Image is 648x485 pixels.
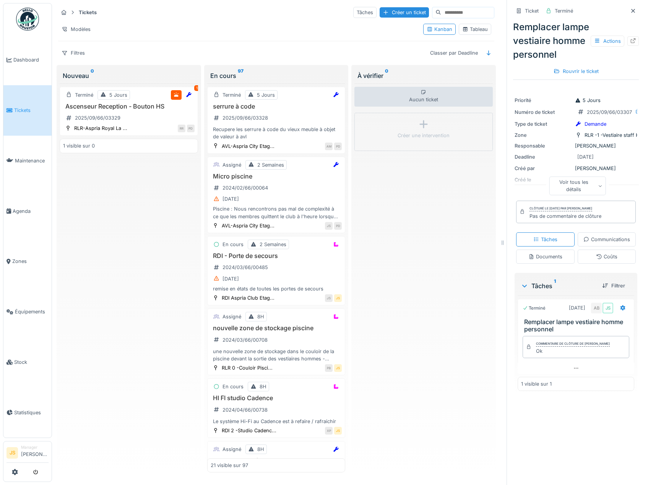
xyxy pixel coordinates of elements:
img: Badge_color-CXgf-gQk.svg [16,8,39,31]
span: Équipements [15,308,49,315]
div: PD [187,125,195,132]
div: Deadline [515,153,572,161]
div: Terminé [75,91,93,99]
div: RLR-Aspria Royal La ... [74,125,127,132]
div: Terminé [222,91,241,99]
div: [DATE] [569,304,585,311]
span: Dashboard [13,56,49,63]
div: À vérifier [357,71,490,80]
sup: 1 [554,281,556,290]
div: Kanban [427,26,452,33]
div: 8H [260,383,266,390]
h3: nouvelle zone de stockage piscine [211,324,342,332]
div: En cours [222,383,244,390]
h3: RDI - Porte de secours [211,252,342,260]
span: Stock [14,358,49,366]
div: Filtres [58,47,88,58]
div: JS [334,364,342,372]
sup: 0 [91,71,94,80]
sup: 0 [385,71,388,80]
div: Ticket [525,7,539,15]
div: Assigné [222,446,241,453]
div: 5 Jours [575,97,601,104]
div: JS [603,303,613,313]
span: Agenda [13,208,49,215]
a: Dashboard [3,35,52,85]
div: En cours [210,71,343,80]
a: Équipements [3,287,52,337]
div: Communications [583,236,630,243]
div: remise en états de toutes les portes de secours [211,285,342,292]
div: une nouvelle zone de stockage dans le couloir de la piscine devant la sortie des vestiaires homme... [211,348,342,362]
h3: serrure à code [211,103,342,110]
span: Tickets [14,107,49,114]
div: Tâches [353,7,377,18]
div: [PERSON_NAME] [515,165,637,172]
div: Tableau [462,26,488,33]
div: RLR 0 -Couloir Pisci... [222,364,273,371]
div: RR [178,125,185,132]
div: Recupere les serrure à code du vieux meuble à objet de valeur à avl [211,126,342,140]
div: [PERSON_NAME] [515,142,637,149]
div: Demande [585,120,606,128]
a: Statistiques [3,387,52,438]
div: 1 [194,85,200,91]
h3: Ascenseur Reception - Bouton HS [63,103,195,110]
a: Tickets [3,85,52,136]
div: JS [334,427,342,435]
div: [DATE] [222,275,239,282]
span: Statistiques [14,409,49,416]
div: Commentaire de clôture de [PERSON_NAME] [536,341,610,347]
div: AVL-Aspria City Etag... [222,143,274,150]
div: AVL-Aspria City Etag... [222,222,274,229]
sup: 97 [238,71,244,80]
div: Classer par Deadline [427,47,481,58]
a: JS Manager[PERSON_NAME] [6,444,49,463]
div: Priorité [515,97,572,104]
div: Tâches [521,281,596,290]
li: [PERSON_NAME] [21,444,49,461]
div: PD [334,222,342,230]
div: Tâches [533,236,557,243]
div: Type de ticket [515,120,572,128]
div: 5 Jours [257,91,275,99]
div: Assigné [222,313,241,320]
div: Actions [591,36,624,47]
div: 2 Semaines [260,241,286,248]
div: Modèles [58,24,94,35]
div: Coûts [596,253,617,260]
div: Assigné [222,161,241,169]
div: 2 Semaines [257,161,284,169]
div: PB [325,364,333,372]
div: Créer un ticket [380,7,429,18]
h3: mur hall d'entrée [211,457,342,464]
div: Numéro de ticket [515,109,572,116]
div: Aucun ticket [354,87,493,107]
h3: Micro piscine [211,173,342,180]
div: AB [591,303,602,313]
span: Zones [12,258,49,265]
div: 2024/04/66/00738 [222,406,268,414]
div: Voir tous les détails [549,177,606,195]
div: 2025/09/66/03328 [222,114,268,122]
div: PD [334,143,342,150]
div: 2025/09/66/03329 [75,114,120,122]
div: 2025/09/66/03307 [587,109,632,116]
div: 21 visible sur 97 [211,461,248,469]
div: Créé par [515,165,572,172]
div: JS [325,222,333,230]
div: 1 visible sur 0 [63,142,95,149]
span: Maintenance [15,157,49,164]
div: 2024/03/66/00708 [222,336,268,344]
div: 8H [257,313,264,320]
div: JS [325,294,333,302]
div: RDI 2 -Studio Cadenc... [222,427,276,434]
div: [DATE] [222,195,239,203]
h3: Remplacer lampe vestiaire homme personnel [524,318,631,333]
div: Remplacer lampe vestiaire homme personnel [513,20,639,62]
div: En cours [222,241,244,248]
li: JS [6,447,18,459]
a: Stock [3,337,52,388]
div: Ok [536,347,610,355]
a: Agenda [3,186,52,236]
